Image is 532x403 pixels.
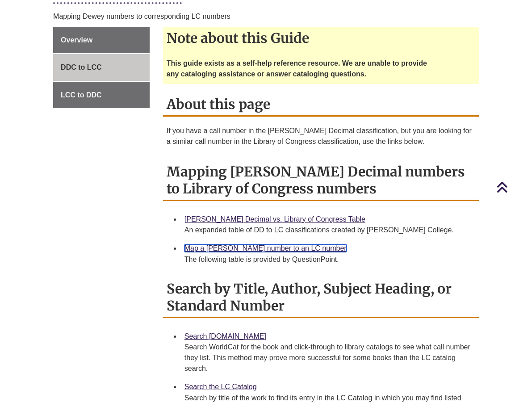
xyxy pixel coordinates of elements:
a: Search the LC Catalog [184,383,257,390]
a: Map a [PERSON_NAME] number to an LC number [184,244,347,252]
strong: This guide exists as a self-help reference resource. We are unable to provide any cataloging assi... [167,59,427,78]
a: Back to Top [496,181,530,193]
span: Mapping Dewey numbers to corresponding LC numbers [53,13,230,20]
a: DDC to LCC [53,54,150,81]
span: Overview [61,36,92,44]
a: [PERSON_NAME] Decimal vs. Library of Congress Table [184,215,365,223]
h2: Mapping [PERSON_NAME] Decimal numbers to Library of Congress numbers [163,160,479,201]
h2: About this page [163,93,479,117]
a: Search [DOMAIN_NAME] [184,332,266,340]
div: The following table is provided by QuestionPoint. [184,254,472,265]
a: LCC to DDC [53,82,150,109]
p: If you have a call number in the [PERSON_NAME] Decimal classification, but you are looking for a ... [167,126,475,147]
h2: Search by Title, Author, Subject Heading, or Standard Number [163,277,479,318]
div: Search WorldCat for the book and click-through to library catalogs to see what call number they l... [184,342,472,374]
a: Overview [53,27,150,54]
span: DDC to LCC [61,63,102,71]
h2: Note about this Guide [163,27,479,49]
div: Guide Page Menu [53,27,150,109]
span: LCC to DDC [61,91,102,99]
div: An expanded table of DD to LC classifications created by [PERSON_NAME] College. [184,225,472,235]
